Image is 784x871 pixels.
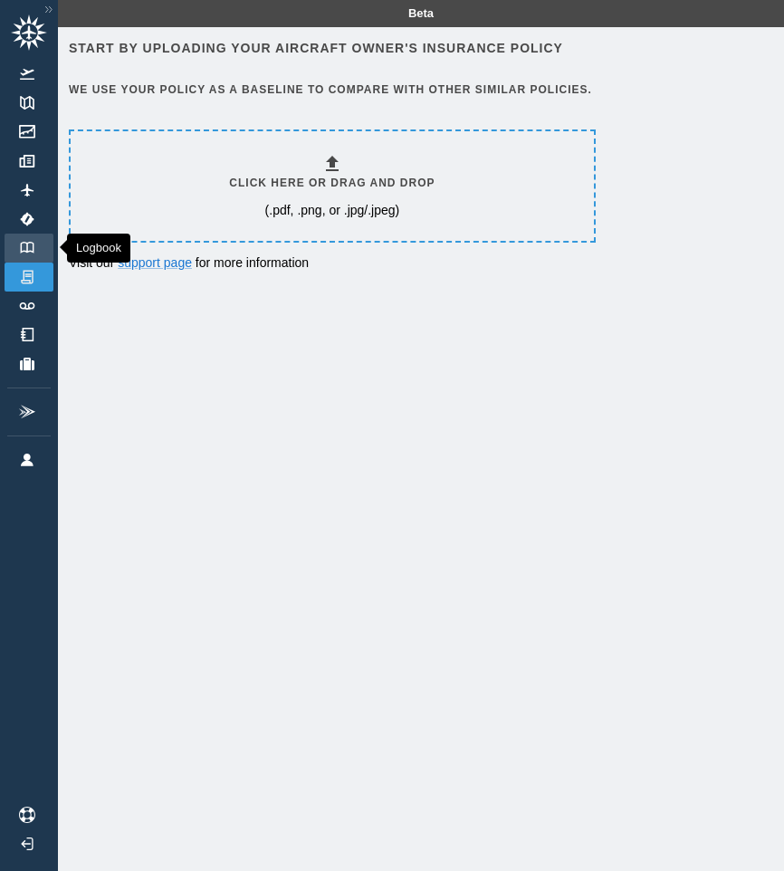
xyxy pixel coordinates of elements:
[69,38,592,58] h6: Start by uploading your aircraft owner's insurance policy
[69,81,592,99] h6: We use your policy as a baseline to compare with other similar policies.
[69,254,592,272] p: Visit our for more information
[118,255,192,270] a: support page
[265,201,400,219] p: (.pdf, .png, or .jpg/.jpeg)
[229,175,435,192] h6: Click here or drag and drop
